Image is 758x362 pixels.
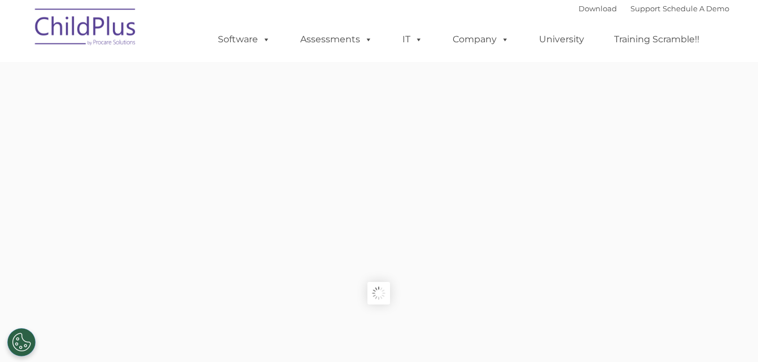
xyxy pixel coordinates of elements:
img: ChildPlus by Procare Solutions [29,1,142,57]
a: Software [207,28,282,51]
a: Schedule A Demo [663,4,729,13]
a: Download [579,4,617,13]
a: Assessments [289,28,384,51]
a: Company [441,28,520,51]
a: University [528,28,595,51]
a: Support [630,4,660,13]
a: IT [391,28,434,51]
a: Training Scramble!! [603,28,711,51]
font: | [579,4,729,13]
button: Cookies Settings [7,328,36,356]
